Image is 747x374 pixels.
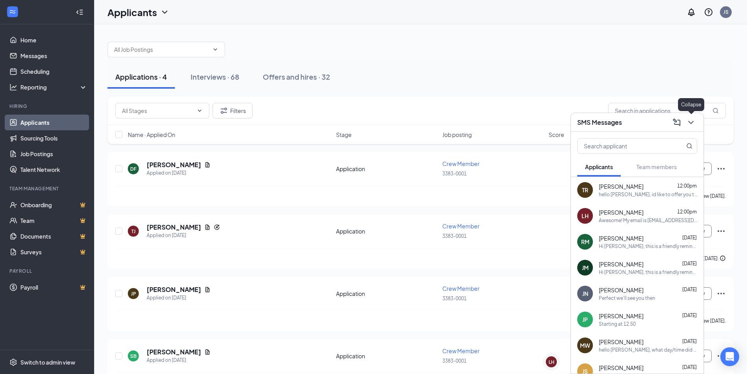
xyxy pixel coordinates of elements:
[549,359,554,365] div: LH
[147,348,201,356] h5: [PERSON_NAME]
[581,238,589,246] div: RM
[9,268,86,274] div: Payroll
[686,143,692,149] svg: MagnifyingGlass
[599,260,643,268] span: [PERSON_NAME]
[672,118,682,127] svg: ComposeMessage
[599,191,697,198] div: hello [PERSON_NAME], id like to offer you the job. whats a good email for you ?
[147,169,211,177] div: Applied on [DATE]
[599,338,643,346] span: [PERSON_NAME]
[130,166,136,172] div: DF
[147,285,201,294] h5: [PERSON_NAME]
[131,290,136,297] div: JP
[442,233,467,239] span: 3383-0001
[723,9,729,15] div: JS
[716,351,726,361] svg: Ellipses
[677,209,697,215] span: 12:00pm
[599,312,643,320] span: [PERSON_NAME]
[115,72,167,82] div: Applications · 4
[9,103,86,109] div: Hiring
[686,118,696,127] svg: ChevronDown
[9,83,17,91] svg: Analysis
[585,163,613,170] span: Applicants
[682,261,697,266] span: [DATE]
[9,8,16,16] svg: WorkstreamLogo
[599,182,643,190] span: [PERSON_NAME]
[9,358,17,366] svg: Settings
[442,160,480,167] span: Crew Member
[716,164,726,173] svg: Ellipses
[204,349,211,355] svg: Document
[712,108,719,114] svg: MagnifyingGlass
[20,244,87,260] a: SurveysCrown
[20,228,87,244] a: DocumentsCrown
[582,186,588,194] div: TR
[682,235,697,241] span: [DATE]
[549,131,564,139] span: Score
[122,106,193,115] input: All Stages
[442,285,480,292] span: Crew Member
[20,146,87,162] a: Job Postings
[599,321,636,327] div: Starting at 12.50
[677,183,697,189] span: 12:00pm
[20,279,87,295] a: PayrollCrown
[20,64,87,79] a: Scheduling
[599,243,697,250] div: Hi [PERSON_NAME], this is a friendly reminder. Your meeting with Little Caesars for Crew Member a...
[599,286,643,294] span: [PERSON_NAME]
[599,347,697,353] div: hello [PERSON_NAME], what day/time did we talk about you starting again ?
[582,264,589,272] div: JM
[577,118,622,127] h3: SMS Messages
[582,212,589,220] div: LH
[682,364,697,370] span: [DATE]
[9,185,86,192] div: Team Management
[685,116,697,129] button: ChevronDown
[20,83,88,91] div: Reporting
[147,294,211,302] div: Applied on [DATE]
[191,72,239,82] div: Interviews · 68
[336,290,438,297] div: Application
[130,353,136,359] div: SB
[204,286,211,293] svg: Document
[336,165,438,173] div: Application
[704,7,713,17] svg: QuestionInfo
[599,295,655,301] div: Perfect we'll see you then
[20,130,87,146] a: Sourcing Tools
[582,316,588,323] div: JP
[76,8,84,16] svg: Collapse
[20,213,87,228] a: TeamCrown
[720,347,739,366] div: Open Intercom Messenger
[578,139,671,153] input: Search applicant
[212,46,218,53] svg: ChevronDown
[131,228,136,235] div: TJ
[147,232,220,239] div: Applied on [DATE]
[442,296,467,301] span: 3383-0001
[20,197,87,213] a: OnboardingCrown
[147,356,211,364] div: Applied on [DATE]
[599,217,697,224] div: Awesome! My email is [EMAIL_ADDRESS][DOMAIN_NAME]
[678,98,704,111] div: Collapse
[214,224,220,230] svg: Reapply
[682,286,697,292] span: [DATE]
[20,162,87,177] a: Talent Network
[147,223,201,232] h5: [PERSON_NAME]
[682,338,697,344] span: [DATE]
[107,5,157,19] h1: Applicants
[599,234,643,242] span: [PERSON_NAME]
[336,131,352,139] span: Stage
[716,289,726,298] svg: Ellipses
[599,364,643,372] span: [PERSON_NAME]
[442,358,467,364] span: 3383-0001
[219,106,229,115] svg: Filter
[20,115,87,130] a: Applicants
[160,7,169,17] svg: ChevronDown
[336,227,438,235] div: Application
[442,347,480,354] span: Crew Member
[147,161,201,169] h5: [PERSON_NAME]
[442,223,480,230] span: Crew Member
[608,103,726,119] input: Search in applications
[720,255,726,261] svg: Info
[442,131,472,139] span: Job posting
[263,72,330,82] div: Offers and hires · 32
[671,116,683,129] button: ComposeMessage
[599,208,643,216] span: [PERSON_NAME]
[204,162,211,168] svg: Document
